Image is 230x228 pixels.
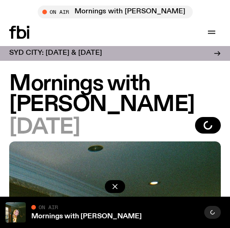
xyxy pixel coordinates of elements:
a: Mornings with [PERSON_NAME] [31,213,142,220]
span: On Air [39,204,58,210]
button: On AirMornings with [PERSON_NAME] [38,6,193,18]
h3: SYD CITY: [DATE] & [DATE] [9,50,102,57]
span: [DATE] [9,117,80,138]
h1: Mornings with [PERSON_NAME] [9,74,221,115]
img: Freya smiles coyly as she poses for the image. [6,202,26,222]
